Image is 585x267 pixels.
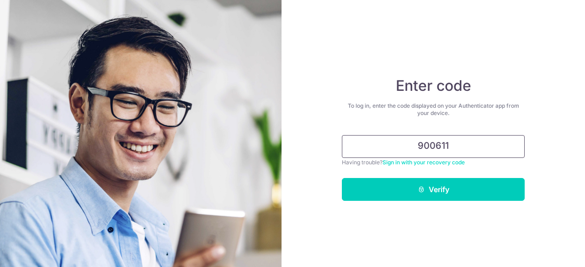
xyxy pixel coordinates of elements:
[342,178,525,201] button: Verify
[342,135,525,158] input: Enter 6 digit code
[342,158,525,167] div: Having trouble?
[383,159,465,166] a: Sign in with your recovery code
[342,102,525,117] div: To log in, enter the code displayed on your Authenticator app from your device.
[342,77,525,95] h4: Enter code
